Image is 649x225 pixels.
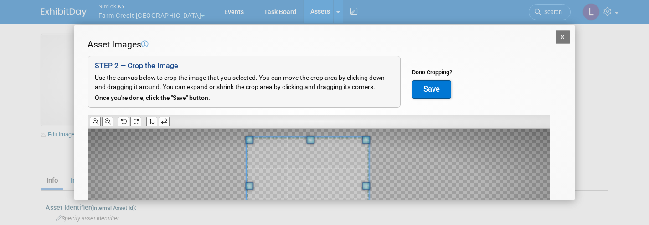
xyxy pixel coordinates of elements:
[95,74,385,90] span: Use the canvas below to crop the image that you selected. You can move the crop area by clicking ...
[102,117,113,126] button: Zoom Out
[159,117,170,126] button: Flip Horizontally
[95,94,393,103] div: Once you're done, click the "Save" button.
[412,68,452,77] div: Done Cropping?
[88,38,550,51] div: Asset Images
[412,80,451,99] button: Save
[130,117,141,126] button: Rotate Clockwise
[556,30,570,44] button: X
[95,61,393,71] div: STEP 2 — Crop the Image
[90,117,101,126] button: Zoom In
[118,117,129,126] button: Rotate Counter-clockwise
[146,117,157,126] button: Flip Vertically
